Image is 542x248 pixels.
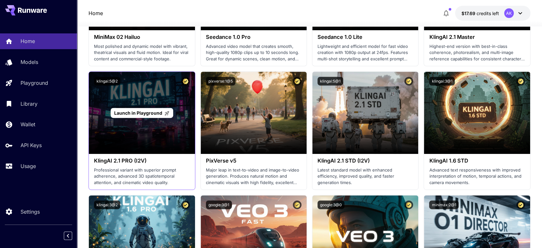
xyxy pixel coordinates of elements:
button: pixverse:1@5 [206,77,235,85]
p: Usage [21,162,36,170]
button: minimax:2@1 [429,200,459,209]
button: Certified Model – Vetted for best performance and includes a commercial license. [516,77,525,85]
button: $17.6879AK [455,6,530,21]
p: Professional variant with superior prompt adherence, advanced 3D spatiotemporal attention, and ci... [94,167,190,186]
p: Advanced text responsiveness with improved interpretation of motion, temporal actions, and camera... [429,167,525,186]
span: credits left [477,11,499,16]
img: alt [424,72,530,154]
p: Home [21,37,35,45]
img: alt [201,72,307,154]
button: Collapse sidebar [64,232,72,240]
span: $17.69 [462,11,477,16]
p: Highest-end version with best-in-class coherence, photorealism, and multi-image reference capabil... [429,43,525,62]
p: Settings [21,208,40,216]
button: Certified Model – Vetted for best performance and includes a commercial license. [293,200,301,209]
button: Certified Model – Vetted for best performance and includes a commercial license. [404,200,413,209]
button: klingai:5@1 [318,77,343,85]
h3: KlingAI 2.1 PRO (I2V) [94,158,190,164]
button: klingai:3@2 [94,200,120,209]
p: Major leap in text-to-video and image-to-video generation. Produces natural motion and cinematic ... [206,167,301,186]
a: Launch in Playground [111,108,173,118]
span: Launch in Playground [114,110,162,116]
div: AK [504,8,514,18]
button: Certified Model – Vetted for best performance and includes a commercial license. [293,77,301,85]
p: Most polished and dynamic model with vibrant, theatrical visuals and fluid motion. Ideal for vira... [94,43,190,62]
button: google:3@1 [206,200,232,209]
button: klingai:3@1 [429,77,455,85]
img: alt [312,72,418,154]
h3: KlingAI 2.1 STD (I2V) [318,158,413,164]
p: Playground [21,79,48,87]
h3: MiniMax 02 Hailuo [94,34,190,40]
p: Lightweight and efficient model for fast video creation with 1080p output at 24fps. Features mult... [318,43,413,62]
a: Home [89,9,103,17]
h3: KlingAI 2.1 Master [429,34,525,40]
button: google:3@0 [318,200,344,209]
button: Certified Model – Vetted for best performance and includes a commercial license. [181,200,190,209]
p: Wallet [21,120,35,128]
h3: KlingAI 1.6 STD [429,158,525,164]
button: klingai:5@2 [94,77,120,85]
button: Certified Model – Vetted for best performance and includes a commercial license. [181,77,190,85]
p: Advanced video model that creates smooth, high-quality 1080p clips up to 10 seconds long. Great f... [206,43,301,62]
div: $17.6879 [462,10,499,17]
h3: PixVerse v5 [206,158,301,164]
p: Latest standard model with enhanced efficiency, improved quality, and faster generation times. [318,167,413,186]
h3: Seedance 1.0 Pro [206,34,301,40]
p: Library [21,100,38,108]
p: Models [21,58,38,66]
p: API Keys [21,141,42,149]
button: Certified Model – Vetted for best performance and includes a commercial license. [404,77,413,85]
h3: Seedance 1.0 Lite [318,34,413,40]
nav: breadcrumb [89,9,103,17]
div: Collapse sidebar [69,230,77,242]
button: Certified Model – Vetted for best performance and includes a commercial license. [516,200,525,209]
